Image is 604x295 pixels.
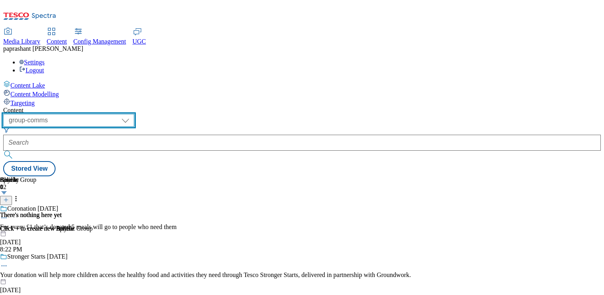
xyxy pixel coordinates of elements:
[3,38,40,45] span: Media Library
[3,107,601,114] div: Content
[19,59,45,66] a: Settings
[47,28,67,45] a: Content
[3,89,601,98] a: Content Modelling
[3,161,56,176] button: Stored View
[9,45,83,52] span: prashant [PERSON_NAME]
[10,100,35,106] span: Targeting
[19,67,44,74] a: Logout
[3,135,601,151] input: Search
[7,253,68,260] div: Stronger Starts [DATE]
[74,28,126,45] a: Config Management
[3,45,9,52] span: pa
[3,98,601,107] a: Targeting
[133,38,146,45] span: UGC
[47,38,67,45] span: Content
[3,28,40,45] a: Media Library
[74,38,126,45] span: Config Management
[10,82,45,89] span: Content Lake
[3,127,10,133] svg: Search Filters
[3,80,601,89] a: Content Lake
[10,91,59,98] span: Content Modelling
[133,28,146,45] a: UGC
